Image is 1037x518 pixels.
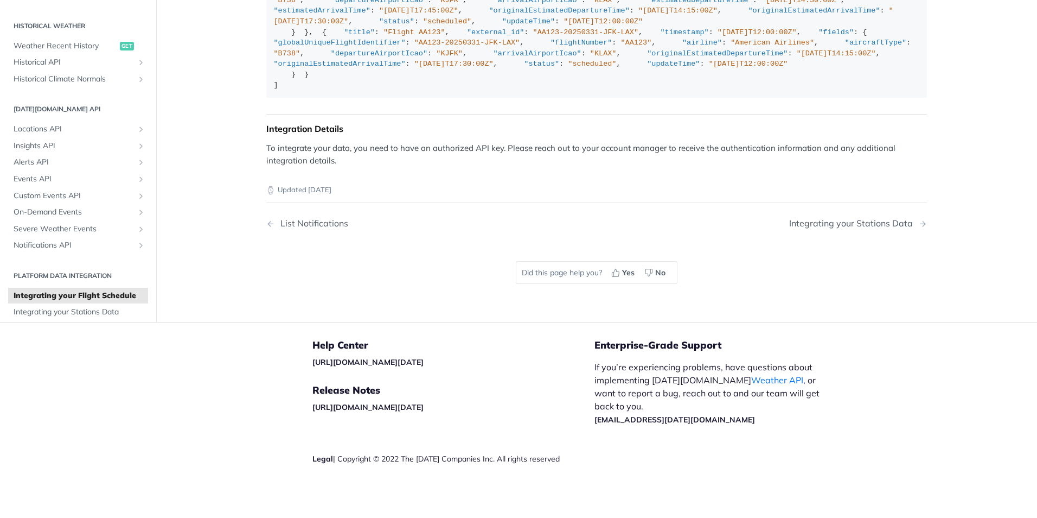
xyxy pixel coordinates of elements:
span: "AA123" [621,39,652,47]
span: "scheduled" [568,60,616,68]
span: "[DATE]T12:00:00Z" [709,60,788,68]
span: "globalUniqueFlightIdentifier" [274,39,406,47]
a: Custom Events APIShow subpages for Custom Events API [8,188,148,204]
span: "KLAX" [590,49,617,58]
a: Integrating your Stations Data [8,305,148,321]
span: get [120,42,134,50]
a: [EMAIL_ADDRESS][DATE][DOMAIN_NAME] [594,415,755,425]
div: Did this page help you? [516,261,677,284]
span: "[DATE]T17:30:00Z" [274,7,893,26]
a: Events APIShow subpages for Events API [8,171,148,187]
span: "flightNumber" [550,39,612,47]
span: "[DATE]T12:00:00Z" [718,28,797,36]
span: "originalEstimatedArrivalTime" [274,60,406,68]
span: "originalEstimatedDepartureTime" [647,49,788,58]
button: Show subpages for Alerts API [137,159,145,167]
span: "originalEstimatedDepartureTime" [489,7,630,15]
span: "external_id" [467,28,524,36]
span: "title" [344,28,375,36]
span: "KJFK" [436,49,463,58]
span: Weather Recent History [14,41,117,52]
h2: Historical Weather [8,21,148,31]
span: "updateTime" [502,17,555,26]
a: Integrating your Assets [8,321,148,337]
a: Historical APIShow subpages for Historical API [8,54,148,71]
a: Alerts APIShow subpages for Alerts API [8,155,148,171]
span: "American Airlines" [731,39,814,47]
span: Locations API [14,124,134,135]
span: "fields" [818,28,854,36]
span: "scheduled" [423,17,471,26]
span: Historical API [14,57,134,68]
div: Integration Details [266,123,927,134]
span: Custom Events API [14,191,134,201]
span: "airline" [682,39,722,47]
button: Show subpages for Insights API [137,142,145,150]
span: "estimatedArrivalTime" [274,7,370,15]
span: "B738" [274,49,300,58]
a: Legal [312,454,333,464]
span: "AA123-20250331-JFK-LAX" [414,39,520,47]
button: Show subpages for On-Demand Events [137,208,145,217]
span: On-Demand Events [14,207,134,218]
button: Show subpages for Custom Events API [137,192,145,200]
button: Show subpages for Severe Weather Events [137,225,145,233]
span: Yes [622,267,635,279]
span: Alerts API [14,157,134,168]
p: If you’re experiencing problems, have questions about implementing [DATE][DOMAIN_NAME] , or want ... [594,361,831,426]
span: "AA123-20250331-JFK-LAX" [533,28,638,36]
div: Integrating your Stations Data [789,218,918,229]
button: Show subpages for Historical Climate Normals [137,75,145,84]
span: Insights API [14,141,134,151]
button: Show subpages for Locations API [137,125,145,134]
div: List Notifications [275,218,348,229]
a: Integrating your Flight Schedule [8,288,148,304]
a: Historical Climate NormalsShow subpages for Historical Climate Normals [8,71,148,87]
button: No [641,264,671,281]
span: Historical Climate Normals [14,74,134,85]
div: | Copyright © 2022 The [DATE] Companies Inc. All rights reserved [312,453,594,464]
h5: Release Notes [312,384,594,397]
span: Integrating your Flight Schedule [14,290,145,301]
h2: Platform DATA integration [8,271,148,281]
span: "updateTime" [647,60,700,68]
a: Next Page: Integrating your Stations Data [789,218,927,229]
button: Yes [607,264,641,281]
span: "Flight AA123" [383,28,445,36]
span: "aircraftType" [845,39,906,47]
button: Show subpages for Notifications API [137,241,145,250]
span: Severe Weather Events [14,224,134,235]
span: "[DATE]T14:15:00Z" [638,7,718,15]
span: No [655,267,665,279]
span: "timestamp" [661,28,709,36]
a: On-Demand EventsShow subpages for On-Demand Events [8,204,148,220]
span: Notifications API [14,240,134,251]
span: "departureAirportIcao" [331,49,427,58]
a: Previous Page: List Notifications [266,218,549,229]
a: Weather Recent Historyget [8,38,148,54]
h5: Help Center [312,339,594,352]
span: "status" [524,60,559,68]
h2: [DATE][DOMAIN_NAME] API [8,104,148,114]
span: Integrating your Stations Data [14,307,145,318]
a: [URL][DOMAIN_NAME][DATE] [312,357,424,367]
a: Severe Weather EventsShow subpages for Severe Weather Events [8,221,148,237]
span: "[DATE]T17:45:00Z" [379,7,458,15]
h5: Enterprise-Grade Support [594,339,848,352]
nav: Pagination Controls [266,207,927,239]
a: [URL][DOMAIN_NAME][DATE] [312,402,424,412]
span: "[DATE]T12:00:00Z" [564,17,643,26]
button: Show subpages for Events API [137,175,145,184]
button: Show subpages for Historical API [137,58,145,67]
span: "[DATE]T14:15:00Z" [797,49,876,58]
span: "arrivalAirportIcao" [494,49,581,58]
span: Events API [14,174,134,185]
span: "[DATE]T17:30:00Z" [414,60,494,68]
p: To integrate your data, you need to have an authorized API key. Please reach out to your account ... [266,142,927,167]
a: Insights APIShow subpages for Insights API [8,138,148,154]
span: "originalEstimatedArrivalTime" [748,7,880,15]
span: "status" [379,17,414,26]
a: Weather API [751,375,803,386]
a: Locations APIShow subpages for Locations API [8,121,148,137]
p: Updated [DATE] [266,185,927,195]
